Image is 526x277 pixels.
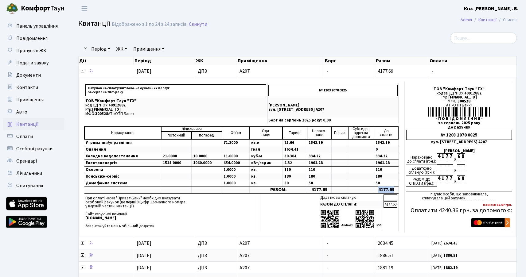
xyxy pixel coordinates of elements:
div: 6 [457,153,461,160]
p: № 1203 2070 0825 [268,85,398,96]
div: 7 [449,175,453,182]
p: МФО: АТ «ОТП Банк» [85,112,266,116]
b: 2634.45 [443,240,458,246]
td: кв. [249,167,282,173]
td: 1060.0000 [192,160,222,167]
th: Оплати [429,56,517,65]
td: Домофонна система [84,180,161,187]
td: 334.22 [374,153,399,160]
a: Приміщення [3,94,64,106]
span: Подати заявку [16,60,49,66]
span: [FINANCIAL_ID] [92,107,121,112]
a: ЖК [114,44,130,54]
span: 4177.69 [378,68,393,75]
a: Подати заявку [3,57,64,69]
div: до рахунку [406,125,512,129]
span: Панель управління [16,23,58,29]
td: 21.0000 [161,153,192,160]
div: Р/р: [406,95,512,99]
div: 9 [461,175,465,182]
span: - [327,264,329,271]
button: Переключити навігацію [77,3,92,13]
span: А207 [240,241,322,246]
th: Разом [375,56,429,65]
td: Охорона [84,167,161,173]
div: № 1203 2070 0825 [406,130,512,140]
a: Орендарі [3,155,64,167]
div: вул. [STREET_ADDRESS] А207 [406,140,512,144]
span: ДП3 [198,265,234,270]
span: А207 [240,253,322,258]
p: код ЄДРПОУ: [85,103,266,107]
span: Таун [21,3,64,14]
td: куб.м [249,153,282,160]
div: ТОВ "Комфорт-Таун "ТХ" [406,87,512,91]
a: Приміщення [131,44,167,54]
span: ДП3 [198,69,234,74]
a: Опитування [3,179,64,192]
span: - [431,69,514,74]
div: АТ «ОТП Банк» [406,103,512,107]
td: 1542.19 [307,139,332,146]
span: [FINANCIAL_ID] [448,94,477,100]
div: , [453,175,457,183]
span: Документи [16,72,41,79]
b: Комісія: 62.67 грн. [483,202,512,207]
td: 4177.69 [307,187,332,193]
small: [DATE]: [431,240,458,246]
b: Комфорт [21,3,50,13]
td: 10.0000 [192,153,222,160]
input: Пошук... [450,32,517,44]
td: Тариф [282,127,307,139]
td: 0 [374,146,399,153]
td: 50 [282,180,307,187]
div: 4 [437,175,441,182]
th: ЖК [195,56,237,65]
td: 1.0000 [222,173,249,180]
span: [DATE] [137,252,151,259]
td: 180 [374,173,399,180]
span: ДП3 [198,241,234,246]
td: Холодне водопостачання [84,153,161,160]
h5: Оплатити 4240.36 грн. за допомогою: [406,207,512,214]
span: [DATE] [137,68,151,75]
a: Період [89,44,113,54]
td: Електроенергія [84,160,161,167]
span: Пропуск в ЖК [16,47,46,54]
span: [DATE] [137,264,151,271]
span: А207 [240,69,322,74]
a: Квитанції [478,17,497,23]
td: 110 [307,167,332,173]
div: [PERSON_NAME] [406,149,512,153]
a: Повідомлення [3,32,64,44]
td: 180 [307,173,332,180]
div: Додатково сплачую (грн.): [406,164,437,175]
td: 1654.41 [282,146,307,153]
p: вул. [STREET_ADDRESS] А207 [268,108,398,112]
a: Квитанції [3,118,64,130]
nav: breadcrumb [451,13,526,26]
td: 11.0000 [222,153,249,160]
a: Admin [461,17,472,23]
a: Оплати [3,130,64,143]
div: 1 [441,153,445,160]
div: , [453,153,457,160]
td: поточний [161,132,192,139]
td: 1961.28 [374,160,399,167]
a: Контакти [3,81,64,94]
span: 40912882 [108,102,126,108]
td: 4177.69 [384,201,397,208]
img: apps-qrcodes.png [320,209,382,229]
td: Утримання/управління [84,139,161,146]
span: 300528 [95,111,108,117]
span: Повідомлення [16,35,48,42]
span: - [327,68,329,75]
td: 50 [374,180,399,187]
p: Борг на серпень 2025 року: 0,00 [268,118,398,122]
div: 7 [445,153,449,160]
span: Приміщення [16,96,44,103]
td: 71.2000 [222,139,249,146]
td: 1542.19 [374,139,399,146]
p: Рахунок на сплату житлово-комунальних послуг за серпень 2025 року [85,84,266,96]
div: 7 [445,175,449,182]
